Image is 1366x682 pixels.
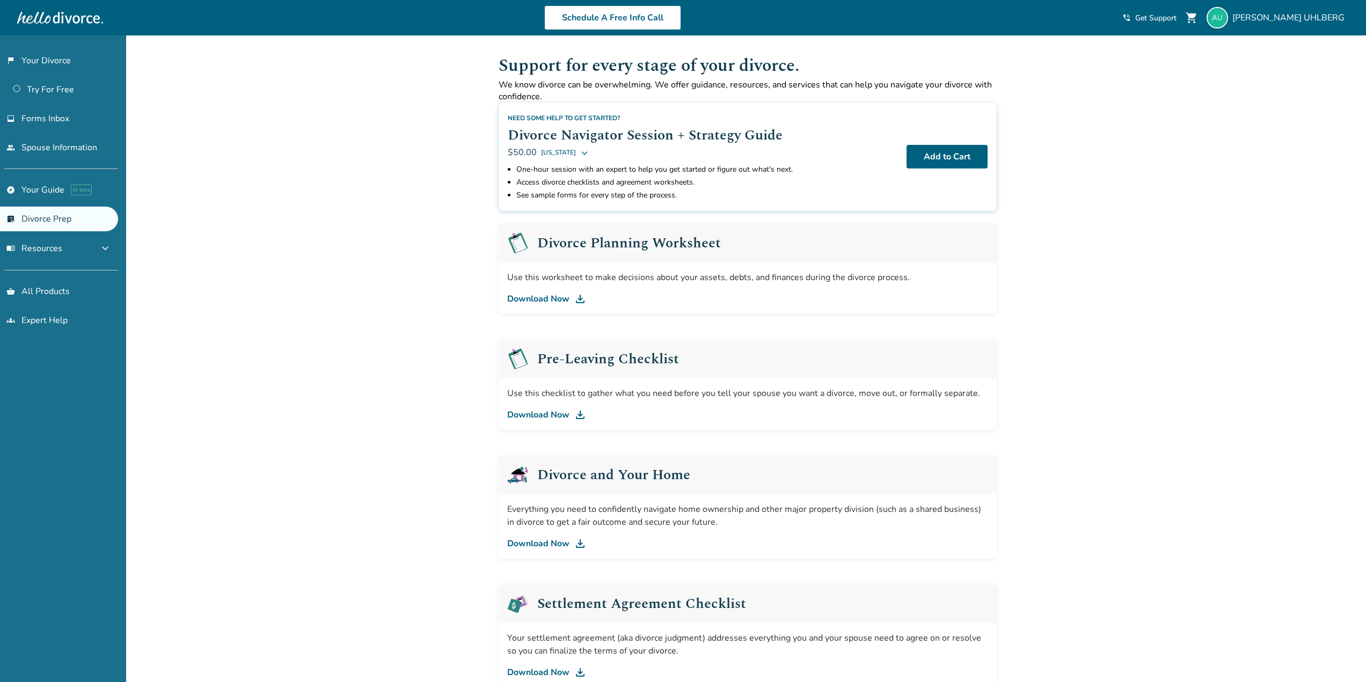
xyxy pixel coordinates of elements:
[907,145,988,168] button: Add to Cart
[6,244,15,253] span: menu_book
[507,387,988,400] div: Use this checklist to gather what you need before you tell your spouse you want a divorce, move o...
[507,593,529,614] img: Settlement Agreement Checklist
[507,271,988,284] div: Use this worksheet to make decisions about your assets, debts, and finances during the divorce pr...
[516,163,898,176] li: One-hour session with an expert to help you get started or figure out what's next.
[1122,13,1131,22] span: phone_in_talk
[6,215,15,223] span: list_alt_check
[508,114,620,122] span: Need some help to get started?
[6,114,15,123] span: inbox
[6,186,15,194] span: explore
[507,503,988,529] div: Everything you need to confidently navigate home ownership and other major property division (suc...
[1185,11,1198,24] span: shopping_cart
[516,176,898,189] li: Access divorce checklists and agreement worksheets.
[99,242,112,255] span: expand_more
[6,243,62,254] span: Resources
[507,292,988,305] a: Download Now
[574,408,587,421] img: DL
[6,316,15,325] span: groups
[499,53,997,79] h1: Support for every stage of your divorce.
[71,185,92,195] span: AI beta
[1232,12,1349,24] span: [PERSON_NAME] UHLBERG
[1312,630,1366,682] iframe: Chat Widget
[574,537,587,550] img: DL
[499,79,997,102] p: We know divorce can be overwhelming. We offer guidance, resources, and services that can help you...
[537,236,721,250] h2: Divorce Planning Worksheet
[507,464,529,486] img: Divorce and Your Home
[544,5,681,30] a: Schedule A Free Info Call
[507,232,529,254] img: Pre-Leaving Checklist
[1122,13,1177,23] a: phone_in_talkGet Support
[537,352,679,366] h2: Pre-Leaving Checklist
[507,348,529,370] img: Pre-Leaving Checklist
[21,113,69,124] span: Forms Inbox
[541,146,576,159] span: [US_STATE]
[516,189,898,202] li: See sample forms for every step of the process.
[507,666,988,679] a: Download Now
[508,124,898,146] h2: Divorce Navigator Session + Strategy Guide
[6,56,15,65] span: flag_2
[1135,13,1177,23] span: Get Support
[574,666,587,679] img: DL
[537,468,690,482] h2: Divorce and Your Home
[508,146,537,158] span: $50.00
[6,287,15,296] span: shopping_basket
[541,146,589,159] button: [US_STATE]
[1207,7,1228,28] img: aluhlberg@gmail.com
[537,597,746,611] h2: Settlement Agreement Checklist
[6,143,15,152] span: people
[574,292,587,305] img: DL
[507,632,988,657] div: Your settlement agreement (aka divorce judgment) addresses everything you and your spouse need to...
[507,537,988,550] a: Download Now
[507,408,988,421] a: Download Now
